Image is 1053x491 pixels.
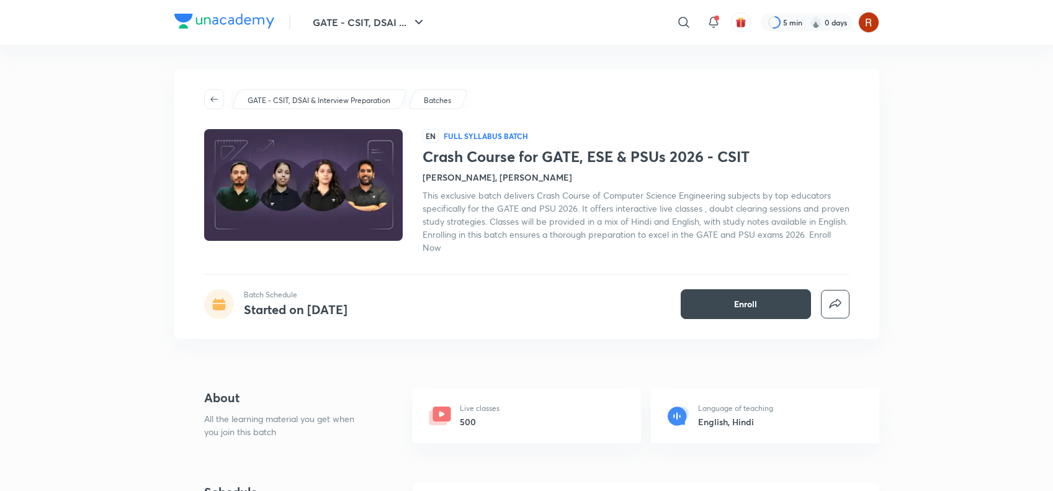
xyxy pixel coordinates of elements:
[174,14,274,32] a: Company Logo
[423,129,439,143] span: EN
[305,10,434,35] button: GATE - CSIT, DSAI ...
[460,403,500,414] p: Live classes
[734,298,757,310] span: Enroll
[421,95,453,106] a: Batches
[202,128,404,242] img: Thumbnail
[245,95,392,106] a: GATE - CSIT, DSAI & Interview Preparation
[810,16,822,29] img: streak
[423,189,849,253] span: This exclusive batch delivers Crash Course of Computer Science Engineering subjects by top educat...
[244,301,347,318] h4: Started on [DATE]
[681,289,811,319] button: Enroll
[444,131,528,141] p: Full Syllabus Batch
[698,403,773,414] p: Language of teaching
[858,12,879,33] img: Rupsha chowdhury
[244,289,347,300] p: Batch Schedule
[423,171,572,184] h4: [PERSON_NAME], [PERSON_NAME]
[460,415,500,428] h6: 500
[174,14,274,29] img: Company Logo
[698,415,773,428] h6: English, Hindi
[248,95,390,106] p: GATE - CSIT, DSAI & Interview Preparation
[735,17,746,28] img: avatar
[731,12,751,32] button: avatar
[423,148,849,166] h1: Crash Course for GATE, ESE & PSUs 2026 - CSIT
[204,389,373,407] h4: About
[204,412,364,438] p: All the learning material you get when you join this batch
[424,95,451,106] p: Batches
